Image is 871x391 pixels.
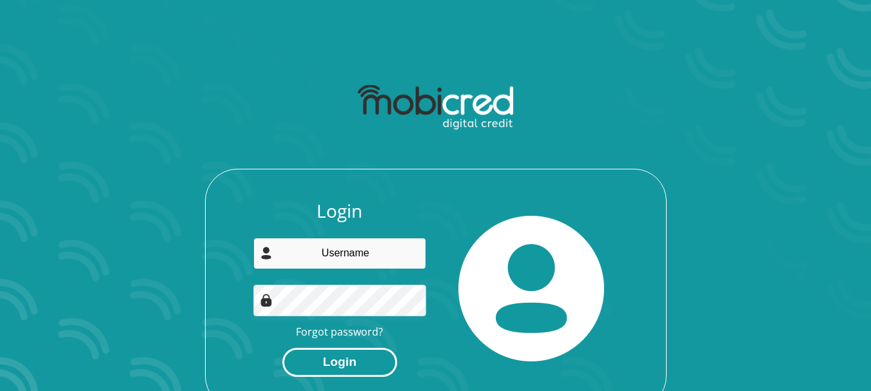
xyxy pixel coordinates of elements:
[282,348,397,377] button: Login
[253,200,426,222] h3: Login
[253,238,426,269] input: Username
[296,325,383,339] a: Forgot password?
[260,247,273,260] img: user-icon image
[358,85,513,130] img: mobicred logo
[260,294,273,307] img: Image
